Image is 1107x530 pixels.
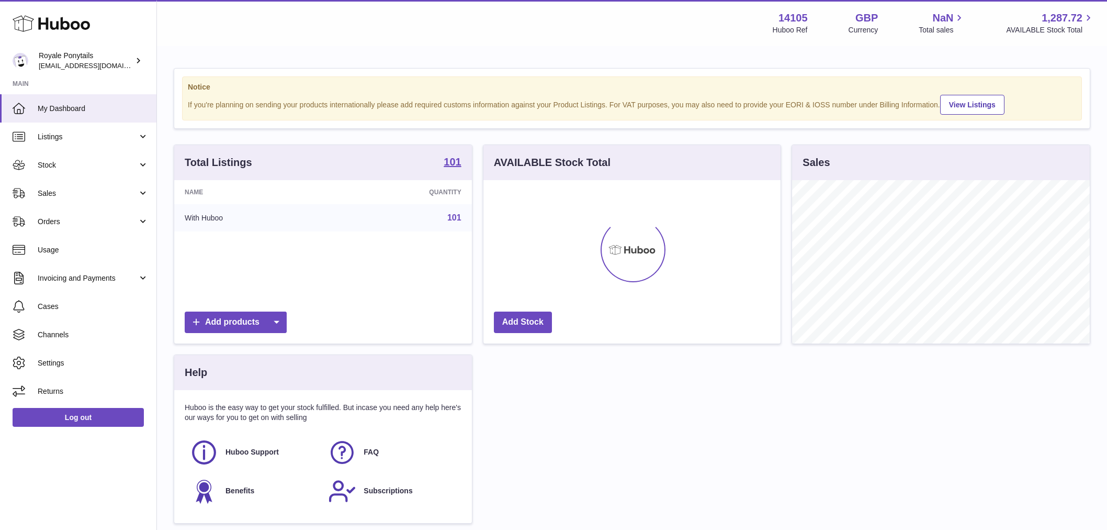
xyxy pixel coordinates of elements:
h3: AVAILABLE Stock Total [494,156,611,170]
a: 101 [447,213,461,222]
img: internalAdmin-14105@internal.huboo.com [13,53,28,69]
th: Quantity [331,180,472,204]
span: Channels [38,330,149,340]
a: 1,287.72 AVAILABLE Stock Total [1006,11,1094,35]
a: View Listings [940,95,1004,115]
span: [EMAIL_ADDRESS][DOMAIN_NAME] [39,61,154,70]
span: NaN [932,11,953,25]
div: Currency [849,25,878,35]
h3: Sales [803,156,830,170]
a: Huboo Support [190,438,318,467]
th: Name [174,180,331,204]
span: Benefits [225,486,254,496]
span: Sales [38,189,138,198]
a: Log out [13,408,144,427]
div: If you're planning on sending your products internationally please add required customs informati... [188,93,1076,115]
a: Benefits [190,477,318,505]
strong: 14105 [778,11,808,25]
span: Returns [38,387,149,396]
span: Huboo Support [225,447,279,457]
a: 101 [444,157,461,169]
strong: 101 [444,157,461,167]
strong: Notice [188,82,1076,92]
a: NaN Total sales [919,11,965,35]
span: AVAILABLE Stock Total [1006,25,1094,35]
span: Total sales [919,25,965,35]
div: Royale Ponytails [39,51,133,71]
span: Orders [38,217,138,227]
span: Settings [38,358,149,368]
span: Invoicing and Payments [38,273,138,283]
span: Stock [38,160,138,170]
span: My Dashboard [38,104,149,114]
a: Add Stock [494,312,552,333]
span: Subscriptions [364,486,412,496]
a: Subscriptions [328,477,456,505]
span: 1,287.72 [1042,11,1082,25]
div: Huboo Ref [773,25,808,35]
span: Cases [38,302,149,312]
a: Add products [185,312,287,333]
p: Huboo is the easy way to get your stock fulfilled. But incase you need any help here's our ways f... [185,403,461,423]
h3: Total Listings [185,156,252,170]
h3: Help [185,366,207,380]
span: FAQ [364,447,379,457]
span: Listings [38,132,138,142]
strong: GBP [855,11,878,25]
span: Usage [38,245,149,255]
a: FAQ [328,438,456,467]
td: With Huboo [174,204,331,231]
